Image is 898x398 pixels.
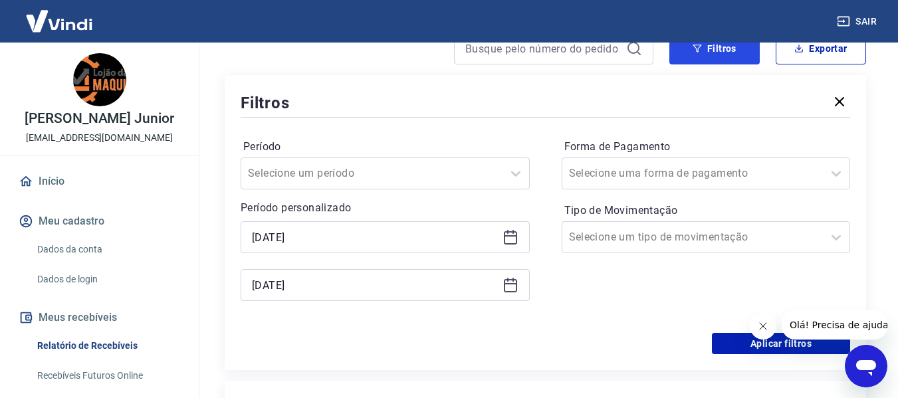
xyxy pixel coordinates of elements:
[16,207,183,236] button: Meu cadastro
[564,139,848,155] label: Forma de Pagamento
[73,53,126,106] img: ac771a6f-6b5d-4b04-8627-5a3ee31c9567.jpeg
[252,275,497,295] input: Data final
[16,1,102,41] img: Vindi
[8,9,112,20] span: Olá! Precisa de ajuda?
[241,200,530,216] p: Período personalizado
[465,39,621,58] input: Busque pelo número do pedido
[564,203,848,219] label: Tipo de Movimentação
[776,33,866,64] button: Exportar
[834,9,882,34] button: Sair
[241,92,290,114] h5: Filtros
[32,266,183,293] a: Dados de login
[243,139,527,155] label: Período
[252,227,497,247] input: Data inicial
[782,310,887,340] iframe: Mensagem da empresa
[32,236,183,263] a: Dados da conta
[669,33,760,64] button: Filtros
[712,333,850,354] button: Aplicar filtros
[16,303,183,332] button: Meus recebíveis
[32,332,183,359] a: Relatório de Recebíveis
[16,167,183,196] a: Início
[26,131,173,145] p: [EMAIL_ADDRESS][DOMAIN_NAME]
[25,112,174,126] p: [PERSON_NAME] Junior
[750,313,776,340] iframe: Fechar mensagem
[32,362,183,389] a: Recebíveis Futuros Online
[845,345,887,387] iframe: Botão para abrir a janela de mensagens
